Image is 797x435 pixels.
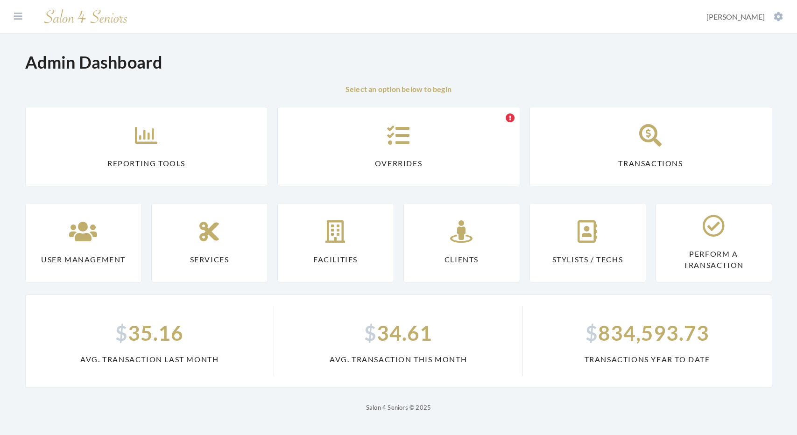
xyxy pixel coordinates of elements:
a: Perform a Transaction [656,203,772,282]
span: Avg. Transaction This Month [285,354,511,365]
a: User Management [25,203,142,282]
a: Clients [403,203,520,282]
span: Transactions Year To Date [534,354,761,365]
a: Transactions [529,107,772,186]
img: Salon 4 Seniors [39,6,133,28]
button: [PERSON_NAME] [704,12,786,22]
a: Services [151,203,268,282]
span: 34.61 [285,317,511,348]
p: Select an option below to begin [25,84,772,95]
h1: Admin Dashboard [25,52,163,72]
span: 834,593.73 [534,317,761,348]
span: Avg. Transaction Last Month [37,354,263,365]
span: [PERSON_NAME] [706,12,765,21]
span: 35.16 [37,317,263,348]
a: Reporting Tools [25,107,268,186]
a: Facilities [277,203,394,282]
a: Overrides [277,107,520,186]
a: Stylists / Techs [529,203,646,282]
p: Salon 4 Seniors © 2025 [25,402,772,413]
